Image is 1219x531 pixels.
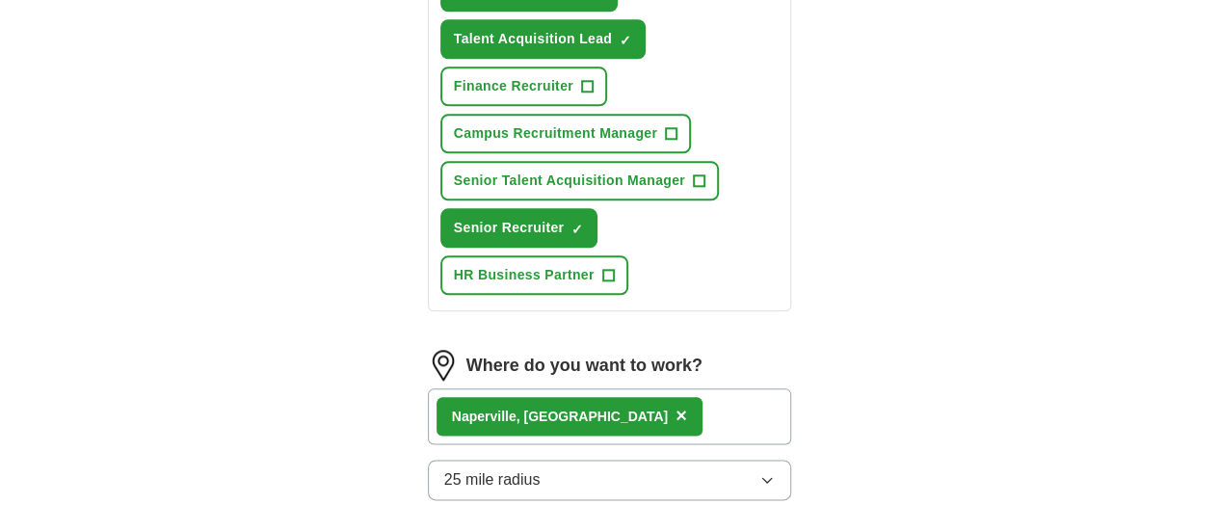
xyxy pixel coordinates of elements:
button: Campus Recruitment Manager [440,114,691,153]
span: Campus Recruitment Manager [454,123,657,144]
span: ✓ [620,33,631,48]
span: × [676,405,687,426]
strong: Napervi [452,409,501,424]
img: location.png [428,350,459,381]
span: HR Business Partner [454,265,595,285]
span: Talent Acquisition Lead [454,29,612,49]
button: × [676,402,687,431]
button: 25 mile radius [428,460,792,500]
button: Finance Recruiter [440,66,607,106]
button: Senior Talent Acquisition Manager [440,161,719,200]
span: 25 mile radius [444,468,541,491]
span: Finance Recruiter [454,76,573,96]
button: HR Business Partner [440,255,628,295]
span: ✓ [571,222,583,237]
div: lle, [GEOGRAPHIC_DATA] [452,407,668,427]
label: Where do you want to work? [466,353,702,379]
button: Senior Recruiter✓ [440,208,598,248]
button: Talent Acquisition Lead✓ [440,19,646,59]
span: Senior Recruiter [454,218,565,238]
span: Senior Talent Acquisition Manager [454,171,685,191]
